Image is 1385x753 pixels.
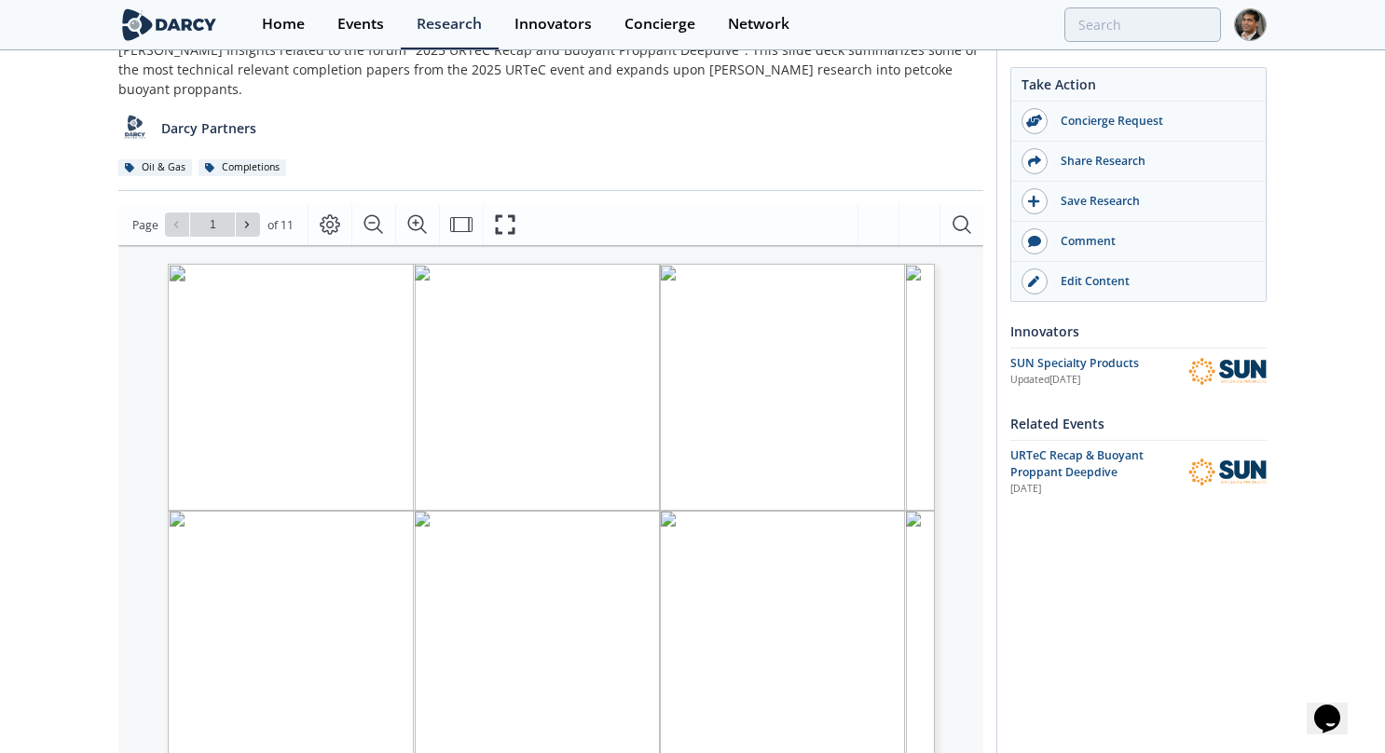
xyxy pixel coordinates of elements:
p: Darcy Partners [161,118,256,138]
input: Advanced Search [1064,7,1221,42]
div: Save Research [1048,193,1256,210]
img: SUN Specialty Products [1188,458,1267,486]
div: Network [728,17,789,32]
span: URTeC Recap & Buoyant Proppant Deepdive [1010,447,1144,480]
a: SUN Specialty Products Updated[DATE] SUN Specialty Products [1010,355,1267,388]
div: Completions [199,159,286,176]
a: URTeC Recap & Buoyant Proppant Deepdive [DATE] SUN Specialty Products [1010,447,1267,497]
div: Concierge Request [1048,113,1256,130]
img: logo-wide.svg [118,8,220,41]
div: [DATE] [1010,482,1175,497]
div: Events [337,17,384,32]
div: Comment [1048,233,1256,250]
div: Updated [DATE] [1010,373,1188,388]
div: Related Events [1010,407,1267,440]
img: SUN Specialty Products [1188,357,1267,386]
div: Innovators [1010,315,1267,348]
div: Take Action [1011,75,1266,102]
iframe: chat widget [1307,678,1366,734]
a: Edit Content [1011,262,1266,301]
div: Edit Content [1048,273,1256,290]
img: Profile [1234,8,1267,41]
div: Research [417,17,482,32]
div: Oil & Gas [118,159,192,176]
div: Share Research [1048,153,1256,170]
div: [PERSON_NAME] Insights related to the forum "2025 URTeC Recap and Buoyant Proppant Deepdive". Thi... [118,40,983,99]
div: Home [262,17,305,32]
div: SUN Specialty Products [1010,355,1188,372]
div: Concierge [624,17,695,32]
div: Innovators [514,17,592,32]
